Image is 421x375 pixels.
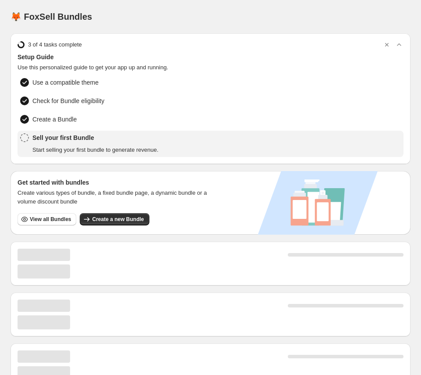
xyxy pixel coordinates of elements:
[32,96,104,105] span: Check for Bundle eligibility
[30,216,71,223] span: View all Bundles
[32,115,77,124] span: Create a Bundle
[18,213,76,225] button: View all Bundles
[28,40,82,49] span: 3 of 4 tasks complete
[92,216,144,223] span: Create a new Bundle
[32,78,99,87] span: Use a compatible theme
[18,63,403,72] span: Use this personalized guide to get your app up and running.
[32,133,159,142] span: Sell your first Bundle
[18,178,226,187] h3: Get started with bundles
[80,213,149,225] button: Create a new Bundle
[18,53,403,61] span: Setup Guide
[18,189,226,206] span: Create various types of bundle, a fixed bundle page, a dynamic bundle or a volume discount bundle
[11,11,92,22] h1: 🦊 FoxSell Bundles
[32,146,159,154] span: Start selling your first bundle to generate revenue.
